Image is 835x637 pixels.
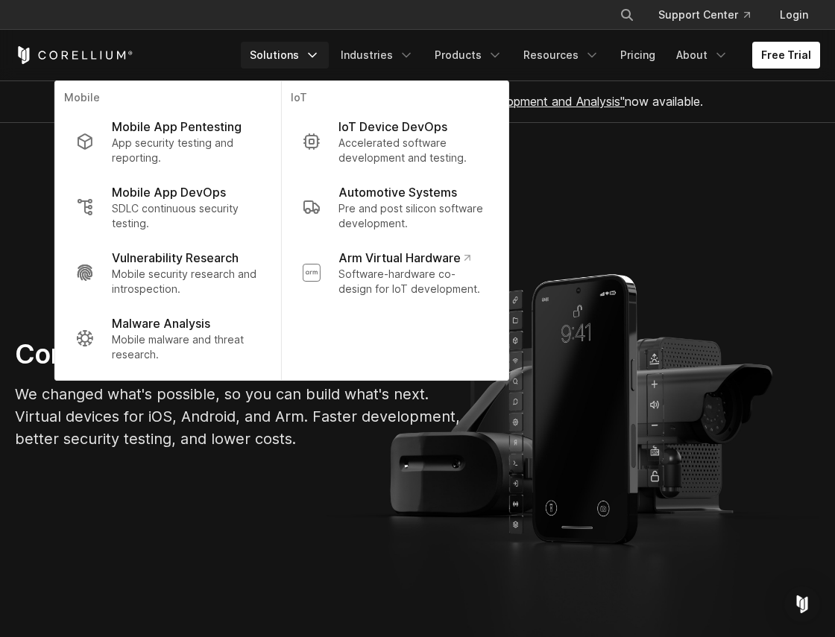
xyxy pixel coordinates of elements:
p: IoT Device DevOps [338,118,447,136]
a: Arm Virtual Hardware Software-hardware co-design for IoT development. [291,240,500,305]
div: Navigation Menu [602,1,820,28]
a: Solutions [241,42,329,69]
p: Mobile [64,90,272,109]
a: IoT Device DevOps Accelerated software development and testing. [291,109,500,174]
a: Malware Analysis Mobile malware and threat research. [64,305,272,371]
a: Support Center [646,1,762,28]
a: About [667,42,737,69]
p: Automotive Systems [338,183,457,201]
a: Mobile App Pentesting App security testing and reporting. [64,109,272,174]
a: Mobile App DevOps SDLC continuous security testing. [64,174,272,240]
p: Pre and post silicon software development. [338,201,488,231]
a: Vulnerability Research Mobile security research and introspection. [64,240,272,305]
p: Mobile security research and introspection. [112,267,260,297]
p: Software-hardware co-design for IoT development. [338,267,488,297]
p: Arm Virtual Hardware [338,249,470,267]
a: Automotive Systems Pre and post silicon software development. [291,174,500,240]
a: Free Trial [752,42,820,69]
a: Industries [332,42,423,69]
p: Mobile malware and threat research. [112,332,260,362]
a: Resources [514,42,608,69]
div: Navigation Menu [241,42,820,69]
a: Pricing [611,42,664,69]
p: Mobile App Pentesting [112,118,242,136]
p: Malware Analysis [112,314,210,332]
a: Corellium Home [15,46,133,64]
p: SDLC continuous security testing. [112,201,260,231]
h1: Corellium Virtual Hardware [15,337,462,371]
p: Mobile App DevOps [112,183,226,201]
a: Products [426,42,511,69]
a: Login [768,1,820,28]
p: We changed what's possible, so you can build what's next. Virtual devices for iOS, Android, and A... [15,383,462,450]
p: Accelerated software development and testing. [338,136,488,165]
div: Open Intercom Messenger [784,586,820,622]
button: Search [614,1,640,28]
p: App security testing and reporting. [112,136,260,165]
p: IoT [291,90,500,109]
p: Vulnerability Research [112,249,239,267]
